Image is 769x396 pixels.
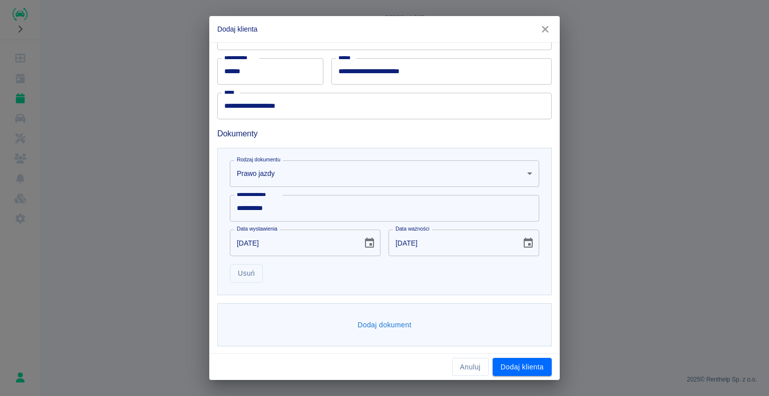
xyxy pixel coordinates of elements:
button: Anuluj [452,358,489,376]
h6: Dokumenty [217,127,552,140]
button: Choose date, selected date is 2 cze 2033 [518,233,538,253]
button: Dodaj dokument [353,316,416,334]
label: Data wystawienia [237,225,277,233]
button: Choose date, selected date is 2 cze 2023 [359,233,379,253]
h2: Dodaj klienta [209,16,560,42]
label: Rodzaj dokumentu [237,156,280,163]
input: DD-MM-YYYY [230,230,355,256]
button: Usuń [230,264,263,283]
label: Data ważności [396,225,430,233]
input: DD-MM-YYYY [389,230,514,256]
button: Dodaj klienta [493,358,552,376]
div: Prawo jazdy [230,160,539,187]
